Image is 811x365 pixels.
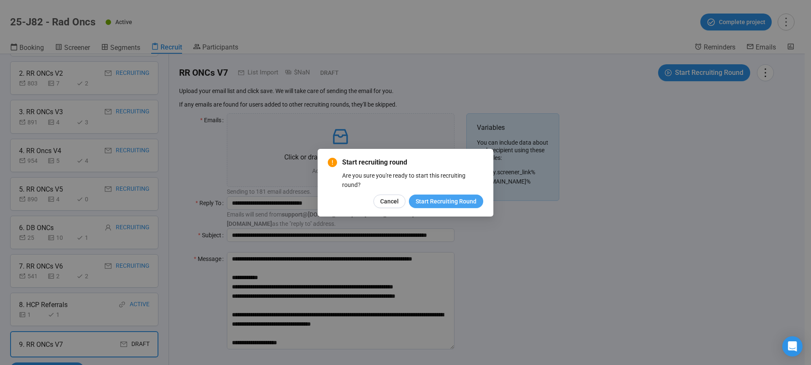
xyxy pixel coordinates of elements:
[409,195,483,208] button: Start Recruiting Round
[416,197,476,206] span: Start Recruiting Round
[328,158,337,167] span: exclamation-circle
[380,197,399,206] span: Cancel
[782,336,803,357] div: Open Intercom Messenger
[373,195,405,208] button: Cancel
[342,157,483,167] span: Start recruiting round
[342,171,483,189] div: Are you sure you're ready to start this recruiting round?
